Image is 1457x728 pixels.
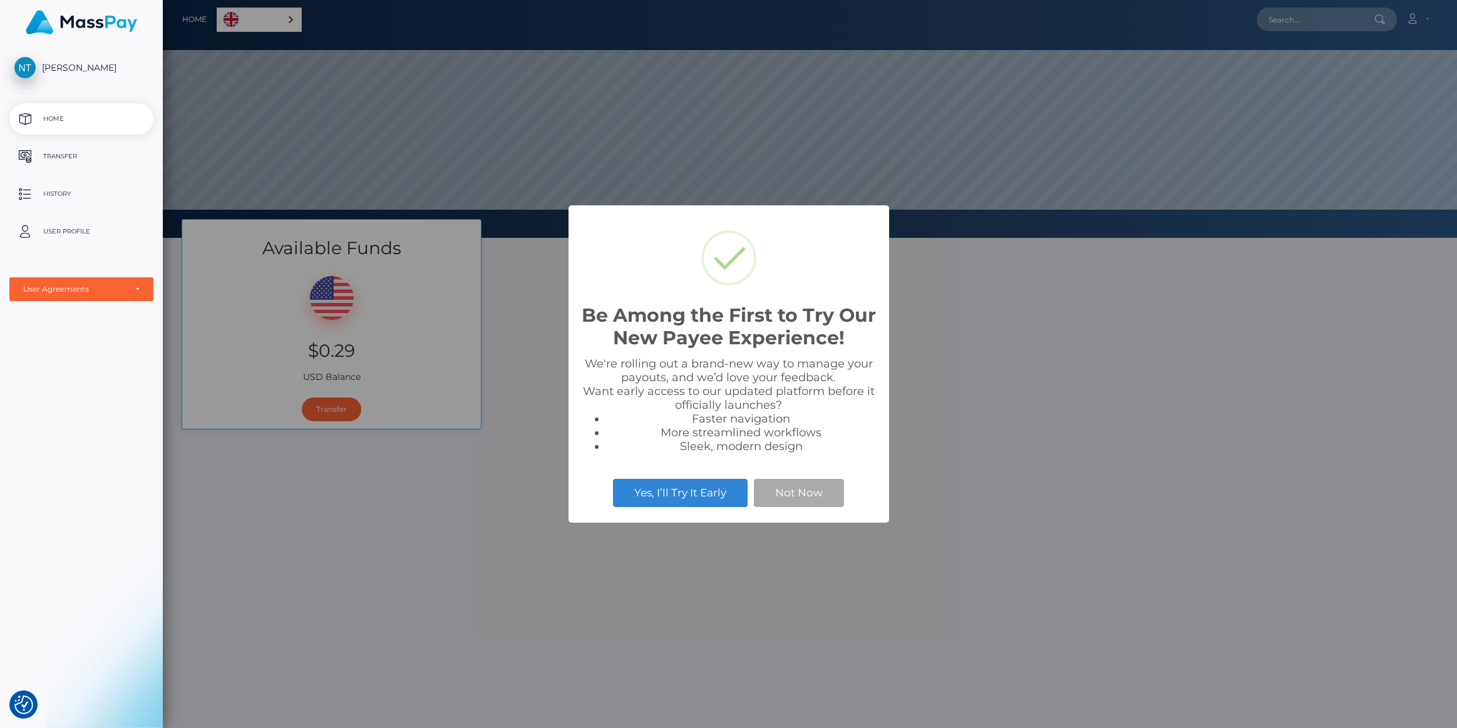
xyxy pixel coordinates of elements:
[613,479,748,506] button: Yes, I’ll Try It Early
[23,284,126,294] div: User Agreements
[26,10,137,34] img: MassPay
[606,439,877,453] li: Sleek, modern design
[14,695,33,714] button: Consent Preferences
[14,147,148,166] p: Transfer
[14,110,148,128] p: Home
[14,185,148,203] p: History
[581,357,877,453] div: We're rolling out a brand-new way to manage your payouts, and we’d love your feedback. Want early...
[14,222,148,241] p: User Profile
[9,277,153,301] button: User Agreements
[606,412,877,426] li: Faster navigation
[754,479,844,506] button: Not Now
[14,695,33,714] img: Revisit consent button
[581,304,877,349] h2: Be Among the First to Try Our New Payee Experience!
[9,62,153,73] span: [PERSON_NAME]
[606,426,877,439] li: More streamlined workflows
